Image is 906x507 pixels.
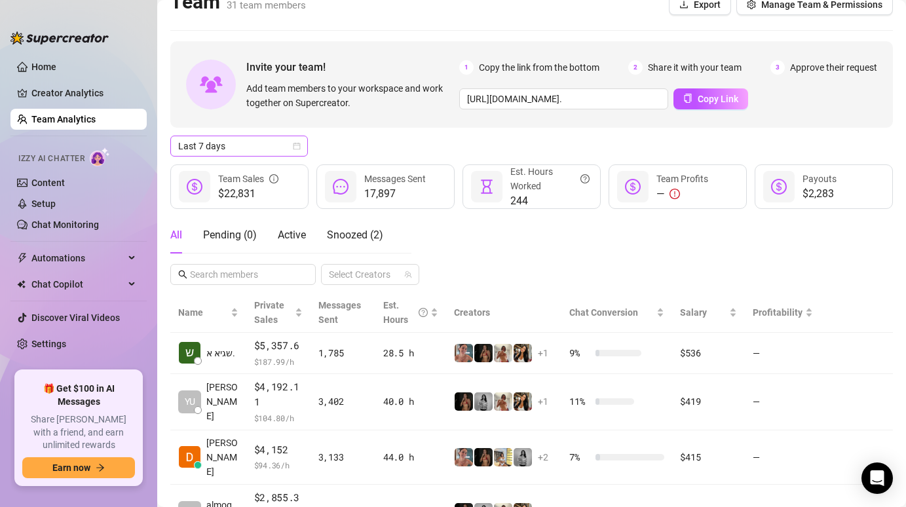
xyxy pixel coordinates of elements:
[31,62,56,72] a: Home
[459,60,474,75] span: 1
[802,186,837,202] span: $2,283
[18,153,85,165] span: Izzy AI Chatter
[254,379,303,410] span: $4,192.11
[698,94,738,104] span: Copy Link
[10,31,109,45] img: logo-BBDzfeDw.svg
[254,459,303,472] span: $ 94.36 /h
[31,248,124,269] span: Automations
[474,344,493,362] img: D
[514,448,532,466] img: A
[318,300,361,325] span: Messages Sent
[680,307,707,318] span: Salary
[218,172,278,186] div: Team Sales
[673,88,748,109] button: Copy Link
[178,136,300,156] span: Last 7 days
[419,298,428,327] span: question-circle
[510,164,590,193] div: Est. Hours Worked
[170,293,246,333] th: Name
[648,60,742,75] span: Share it with your team
[745,333,821,374] td: —
[318,346,368,360] div: 1,785
[206,380,238,423] span: [PERSON_NAME]
[254,442,303,458] span: $4,152
[31,219,99,230] a: Chat Monitoring
[474,448,493,466] img: D
[31,198,56,209] a: Setup
[190,267,297,282] input: Search members
[246,81,454,110] span: Add team members to your workspace and work together on Supercreator.
[383,346,438,360] div: 28.5 h
[178,270,187,279] span: search
[745,430,821,485] td: —
[327,229,383,241] span: Snoozed ( 2 )
[206,436,238,479] span: [PERSON_NAME]
[404,271,412,278] span: team
[17,253,28,263] span: thunderbolt
[446,293,561,333] th: Creators
[383,394,438,409] div: 40.0 h
[771,179,787,195] span: dollar-circle
[31,178,65,188] a: Content
[569,307,638,318] span: Chat Conversion
[318,394,368,409] div: 3,402
[479,60,599,75] span: Copy the link from the bottom
[683,94,692,103] span: copy
[90,147,110,166] img: AI Chatter
[203,227,257,243] div: Pending ( 0 )
[770,60,785,75] span: 3
[383,298,428,327] div: Est. Hours
[364,186,426,202] span: 17,897
[179,446,200,468] img: Dana Roz
[479,179,495,195] span: hourglass
[628,60,643,75] span: 2
[31,339,66,349] a: Settings
[246,59,459,75] span: Invite your team!
[254,411,303,424] span: $ 104.80 /h
[514,344,532,362] img: AD
[179,342,200,364] img: שגיא אשר
[569,394,590,409] span: 11 %
[656,186,708,202] div: —
[569,346,590,360] span: 9 %
[206,346,235,360] span: שגיא א.
[455,448,473,466] img: YL
[753,307,802,318] span: Profitability
[31,83,136,103] a: Creator Analytics
[278,229,306,241] span: Active
[680,450,736,464] div: $415
[52,462,90,473] span: Earn now
[22,413,135,452] span: Share [PERSON_NAME] with a friend, and earn unlimited rewards
[656,174,708,184] span: Team Profits
[383,450,438,464] div: 44.0 h
[22,383,135,408] span: 🎁 Get $100 in AI Messages
[670,189,680,199] span: exclamation-circle
[178,305,228,320] span: Name
[538,394,548,409] span: + 1
[254,338,303,354] span: $5,357.6
[569,450,590,464] span: 7 %
[680,346,736,360] div: $536
[625,179,641,195] span: dollar-circle
[17,280,26,289] img: Chat Copilot
[474,392,493,411] img: A
[494,344,512,362] img: Green
[802,174,837,184] span: Payouts
[293,142,301,150] span: calendar
[185,394,195,409] span: YU
[494,392,512,411] img: Green
[22,457,135,478] button: Earn nowarrow-right
[538,450,548,464] span: + 2
[31,274,124,295] span: Chat Copilot
[31,114,96,124] a: Team Analytics
[31,312,120,323] a: Discover Viral Videos
[455,344,473,362] img: YL
[538,346,548,360] span: + 1
[510,193,590,209] span: 244
[218,186,278,202] span: $22,831
[318,450,368,464] div: 3,133
[494,448,512,466] img: Prinssesa4u
[96,463,105,472] span: arrow-right
[254,355,303,368] span: $ 187.99 /h
[187,179,202,195] span: dollar-circle
[580,164,590,193] span: question-circle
